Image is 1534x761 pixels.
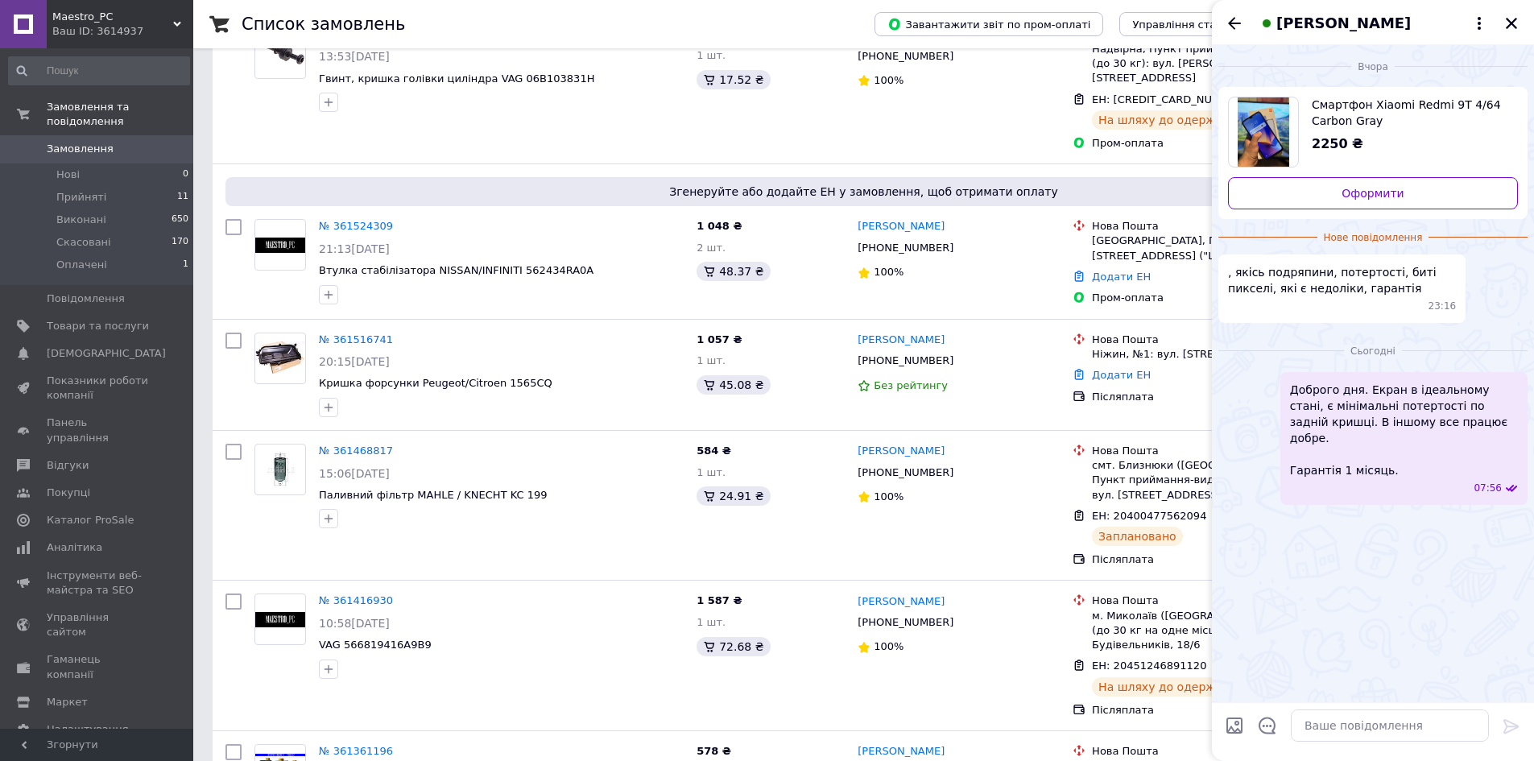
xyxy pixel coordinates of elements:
span: 1 057 ₴ [697,333,742,345]
a: Втулка стабілізатора NISSAN/INFINITI 562434RA0A [319,264,593,276]
span: 2250 ₴ [1312,136,1363,151]
div: 17.52 ₴ [697,70,770,89]
div: Післяплата [1092,703,1317,718]
a: № 361516741 [319,333,393,345]
span: 1 587 ₴ [697,594,742,606]
img: Фото товару [255,37,305,68]
span: [PERSON_NAME] [1276,13,1411,34]
div: смт. Близнюки ([GEOGRAPHIC_DATA].), Пункт приймання-видачі №2 (до 30 кг): вул. [STREET_ADDRESS] [1092,458,1317,503]
a: № 361361196 [319,745,393,757]
div: 12.09.2025 [1218,342,1528,358]
span: 650 [172,213,188,227]
a: [PERSON_NAME] [858,444,945,459]
span: Замовлення та повідомлення [47,100,193,129]
div: На шляху до одержувача [1092,677,1256,697]
span: 578 ₴ [697,745,731,757]
span: 100% [874,74,903,86]
img: Фото товару [255,341,305,374]
button: Закрити [1502,14,1521,33]
span: Паливний фільтр MAHLE / KNECHT KC 199 [319,489,548,501]
a: Фото товару [254,593,306,645]
img: Фото товару [255,612,305,627]
span: Повідомлення [47,292,125,306]
span: 21:13[DATE] [319,242,390,255]
span: Управління статусами [1132,19,1255,31]
div: 72.68 ₴ [697,637,770,656]
span: Maestro_PC [52,10,173,24]
a: Переглянути товар [1228,97,1518,168]
a: Фото товару [254,333,306,384]
div: Нова Пошта [1092,219,1317,234]
span: 15:06[DATE] [319,467,390,480]
span: ЕН: [CREDIT_CARD_NUMBER] [1092,93,1246,105]
span: Показники роботи компанії [47,374,149,403]
a: Кришка форсунки Peugeot/Citroen 1565CQ [319,377,552,389]
div: [PHONE_NUMBER] [854,350,957,371]
div: Пром-оплата [1092,291,1317,305]
a: № 361524309 [319,220,393,232]
span: Скасовані [56,235,111,250]
span: Сьогодні [1344,345,1402,358]
a: № 361416930 [319,594,393,606]
a: [PERSON_NAME] [858,744,945,759]
span: Товари та послуги [47,319,149,333]
div: 45.08 ₴ [697,375,770,395]
span: Згенеруйте або додайте ЕН у замовлення, щоб отримати оплату [232,184,1495,200]
div: [GEOGRAPHIC_DATA], Почтомат №46629: [STREET_ADDRESS] ("Щедра хата") [1092,234,1317,263]
span: 1 048 ₴ [697,220,742,232]
span: Маркет [47,695,88,709]
div: Нова Пошта [1092,333,1317,347]
span: Оплачені [56,258,107,272]
div: [PHONE_NUMBER] [854,46,957,67]
button: Завантажити звіт по пром-оплаті [875,12,1103,36]
h1: Список замовлень [242,14,405,34]
div: Надвірна, Пункт приймання-видачі №4 (до 30 кг): вул. [PERSON_NAME][STREET_ADDRESS] [1092,42,1317,86]
a: Оформити [1228,177,1518,209]
span: 2 шт. [697,242,726,254]
div: Ваш ID: 3614937 [52,24,193,39]
div: [PHONE_NUMBER] [854,612,957,633]
span: Панель управління [47,416,149,445]
span: Нові [56,168,80,182]
span: Без рейтингу [874,379,948,391]
span: Виконані [56,213,106,227]
a: Фото товару [254,444,306,495]
span: Гаманець компанії [47,652,149,681]
span: Замовлення [47,142,114,156]
span: 0 [183,168,188,182]
span: 1 шт. [697,616,726,628]
a: Додати ЕН [1092,271,1151,283]
span: Управління сайтом [47,610,149,639]
span: Нове повідомлення [1317,231,1429,245]
span: Аналітика [47,540,102,555]
span: Каталог ProSale [47,513,134,527]
span: 20:15[DATE] [319,355,390,368]
button: Назад [1225,14,1244,33]
span: 07:56 12.09.2025 [1474,482,1502,495]
div: м. Миколаїв ([GEOGRAPHIC_DATA].), №30 (до 30 кг на одне місце): вул. Будівельників, 18/6 [1092,609,1317,653]
span: Смартфон Xiaomi Redmi 9T 4/64 Carbon Gray [1312,97,1505,129]
span: Гвинт, кришка голівки циліндра VAG 06B103831H [319,72,594,85]
a: Фото товару [254,27,306,79]
span: 170 [172,235,188,250]
a: [PERSON_NAME] [858,333,945,348]
span: ЕН: 20400477562094 [1092,510,1206,522]
span: 100% [874,490,903,503]
span: 10:58[DATE] [319,617,390,630]
span: Завантажити звіт по пром-оплаті [887,17,1090,31]
span: 23:16 11.09.2025 [1429,300,1457,313]
span: Покупці [47,486,90,500]
a: VAG 566819416A9B9 [319,639,432,651]
span: Вчора [1351,60,1395,74]
span: , якісь подряпини, потертості, биті пикселі, які є недоліки, гарантія [1228,264,1456,296]
button: Управління статусами [1119,12,1268,36]
button: [PERSON_NAME] [1257,13,1489,34]
a: [PERSON_NAME] [858,594,945,610]
div: 11.09.2025 [1218,58,1528,74]
div: 48.37 ₴ [697,262,770,281]
a: Додати ЕН [1092,369,1151,381]
a: № 361468817 [319,445,393,457]
span: Відгуки [47,458,89,473]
